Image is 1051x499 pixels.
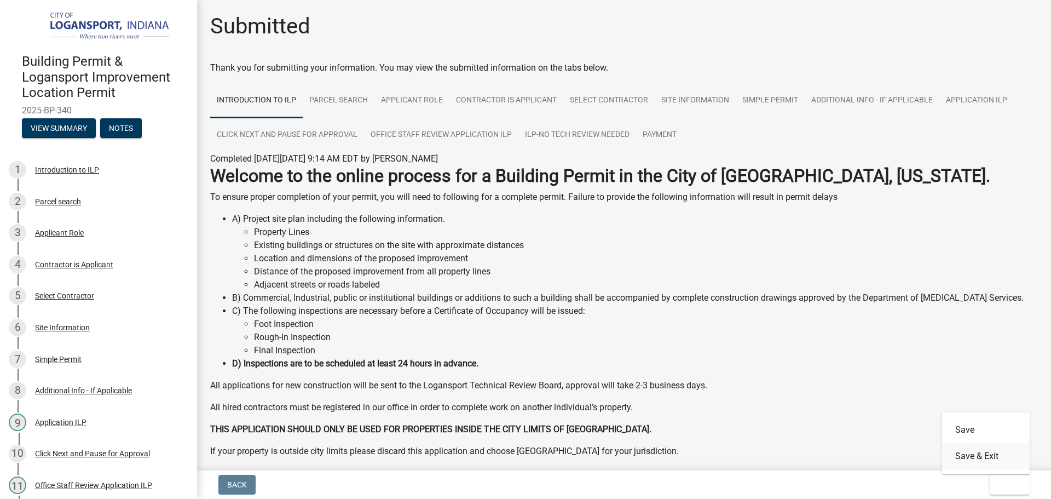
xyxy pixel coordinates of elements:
[35,387,132,394] div: Additional Info - If Applicable
[232,305,1038,357] li: C) The following inspections are necessary before a Certificate of Occupancy will be issued:
[35,261,113,268] div: Contractor is Applicant
[254,318,1038,331] li: Foot Inspection
[942,443,1030,469] button: Save & Exit
[210,379,1038,392] p: All applications for new construction will be sent to the Logansport Technical Review Board, appr...
[232,213,1038,291] li: A) Project site plan including the following information.
[210,118,364,153] a: Click Next and Pause for Approval
[210,13,310,39] h1: Submitted
[210,424,651,434] strong: THIS APPLICATION SHOULD ONLY BE USED FOR PROPERTIES INSIDE THE CITY LIMITS OF [GEOGRAPHIC_DATA].
[9,351,26,368] div: 7
[939,83,1014,118] a: Application ILP
[9,161,26,179] div: 1
[35,355,82,363] div: Simple Permit
[9,319,26,336] div: 6
[232,358,478,369] strong: D) Inspections are to be scheduled at least 24 hours in advance.
[210,153,438,164] span: Completed [DATE][DATE] 9:14 AM EDT by [PERSON_NAME]
[374,83,449,118] a: Applicant Role
[254,344,1038,357] li: Final Inspection
[100,124,142,133] wm-modal-confirm: Notes
[210,61,1038,74] div: Thank you for submitting your information. You may view the submitted information on the tabs below.
[218,475,256,495] button: Back
[303,83,374,118] a: Parcel search
[254,331,1038,344] li: Rough-In Inspection
[9,193,26,210] div: 2
[805,83,939,118] a: Additional Info - If Applicable
[449,83,563,118] a: Contractor is Applicant
[210,445,1038,458] p: If your property is outside city limits please discard this application and choose [GEOGRAPHIC_DA...
[232,291,1038,305] li: B) Commercial, Industrial, public or institutional buildings or additions to such a building shal...
[254,226,1038,239] li: Property Lines
[518,118,636,153] a: ILP-No Tech Review needed
[22,105,175,116] span: 2025-BP-340
[35,481,152,489] div: Office Staff Review Application ILP
[990,475,1030,495] button: Exit
[942,412,1030,474] div: Exit
[35,450,150,457] div: Click Next and Pause for Approval
[35,292,94,300] div: Select Contractor
[22,118,96,138] button: View Summary
[100,118,142,138] button: Notes
[227,480,247,489] span: Back
[35,418,86,426] div: Application ILP
[210,165,990,186] strong: Welcome to the online process for a Building Permit in the City of [GEOGRAPHIC_DATA], [US_STATE].
[998,480,1014,489] span: Exit
[210,191,1038,204] p: To ensure proper completion of your permit, you will need to following for a complete permit. Fai...
[9,445,26,462] div: 10
[9,477,26,494] div: 11
[364,118,518,153] a: Office Staff Review Application ILP
[563,83,655,118] a: Select Contractor
[35,198,81,205] div: Parcel search
[22,124,96,133] wm-modal-confirm: Summary
[254,239,1038,252] li: Existing buildings or structures on the site with approximate distances
[655,83,736,118] a: Site Information
[736,83,805,118] a: Simple Permit
[210,83,303,118] a: Introduction to ILP
[35,166,99,174] div: Introduction to ILP
[35,324,90,331] div: Site Information
[22,12,180,42] img: City of Logansport, Indiana
[9,414,26,431] div: 9
[9,382,26,399] div: 8
[22,54,188,101] h4: Building Permit & Logansport Improvement Location Permit
[9,287,26,305] div: 5
[254,252,1038,265] li: Location and dimensions of the proposed improvement
[254,278,1038,291] li: Adjacent streets or roads labeled
[210,401,1038,414] p: All hired contractors must be registered in our office in order to complete work on another indiv...
[9,256,26,273] div: 4
[942,417,1030,443] button: Save
[636,118,683,153] a: Payment
[9,224,26,242] div: 3
[35,229,84,237] div: Applicant Role
[254,265,1038,278] li: Distance of the proposed improvement from all property lines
